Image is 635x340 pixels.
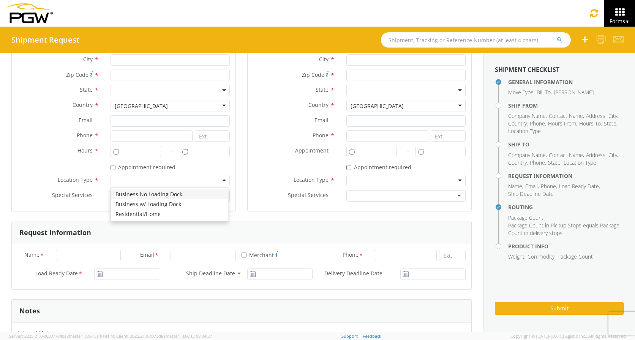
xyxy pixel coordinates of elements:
[346,165,351,170] input: Appointment required
[608,112,618,120] li: ,
[6,3,53,23] img: pgw-form-logo-1aaa8060b1cc70fad034.png
[508,120,527,127] span: Country
[625,18,630,25] span: ▼
[242,250,278,259] label: Merchant
[508,79,624,85] h4: General Information
[508,141,624,147] h4: Ship To
[439,250,466,261] input: Ext.
[508,190,554,197] span: Ship Deadline Date
[508,204,624,210] h4: Routing
[346,162,413,171] label: Appointment required
[171,147,173,154] span: -
[111,189,227,199] div: Business No Loading Dock
[530,159,545,166] span: Phone
[19,229,91,237] h3: Request Information
[558,253,593,260] span: Package Count
[610,17,630,25] span: Forms
[508,214,545,222] li: ,
[508,89,534,96] span: Move Type
[548,159,562,167] li: ,
[508,159,528,167] li: ,
[24,251,39,260] span: Name
[559,183,600,190] li: ,
[58,176,93,183] span: Location Type
[541,183,557,190] li: ,
[314,116,329,124] span: Email
[604,120,616,127] span: State
[69,333,115,339] span: master, [DATE] 10:41:40
[525,183,538,190] span: Email
[83,56,93,63] span: City
[608,151,617,159] span: City
[495,302,624,315] button: Submit
[186,270,235,277] span: Ship Deadline Date
[586,151,605,159] span: Address
[66,71,88,78] span: Zip Code
[579,120,601,127] span: Hours To
[319,56,329,63] span: City
[242,253,246,257] input: Merchant
[508,253,526,261] li: ,
[324,270,382,277] span: Delivery Deadline Date
[166,333,212,339] span: master, [DATE] 08:04:37
[17,329,54,337] span: Internal Notes
[11,36,79,44] h4: Shipment Request
[548,159,561,166] span: State
[341,333,358,339] a: Support
[549,151,584,159] li: ,
[111,199,227,209] div: Business w/ Loading Dock
[77,132,93,139] span: Phone
[80,86,93,93] span: State
[308,101,329,108] span: Country
[508,222,619,237] span: Package Count in Pickup Stops equals Package Count in delivery stops
[508,159,527,166] span: Country
[316,86,329,93] span: State
[313,132,329,139] span: Phone
[35,270,78,278] span: Load Ready Date
[111,165,115,170] input: Appointment required
[288,191,329,199] span: Special Services
[604,120,618,127] li: ,
[381,32,571,48] input: Shipment, Tracking or Reference Number (at least 4 chars)
[608,151,618,159] li: ,
[195,130,230,142] input: Ext.
[508,183,523,190] li: ,
[9,333,115,339] span: Server: 2025.21.0-c63077040a8
[351,102,404,110] div: [GEOGRAPHIC_DATA]
[431,130,466,142] input: Ext.
[530,120,546,127] li: ,
[541,183,556,190] span: Phone
[508,243,624,249] h4: Product Info
[559,183,599,190] span: Load Ready Date
[549,151,583,159] span: Contact Name
[586,112,605,119] span: Address
[554,89,594,96] span: [PERSON_NAME]
[363,333,381,339] a: Feedback
[510,333,626,339] span: Copyright © [DATE]-[DATE] Agistix Inc., All Rights Reserved
[508,183,522,190] span: Name
[111,209,227,219] div: Residential/Home
[302,71,324,78] span: Zip Code
[79,116,93,124] span: Email
[508,112,547,120] li: ,
[140,251,154,260] span: Email
[528,253,556,261] li: ,
[528,253,554,260] span: Commodity
[111,162,177,171] label: Appointment required
[115,102,168,110] div: [GEOGRAPHIC_DATA]
[294,176,329,183] span: Location Type
[508,127,541,135] span: Location Type
[508,103,624,108] h4: Ship From
[537,89,551,96] span: Bill To
[295,147,329,154] span: Appointment
[19,307,40,315] h3: Notes
[508,151,546,159] span: Company Name
[549,112,584,120] li: ,
[525,183,539,190] li: ,
[508,89,535,96] li: ,
[508,120,528,127] li: ,
[537,89,552,96] li: ,
[586,151,607,159] li: ,
[508,214,543,221] span: Package Count
[508,253,524,260] span: Weight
